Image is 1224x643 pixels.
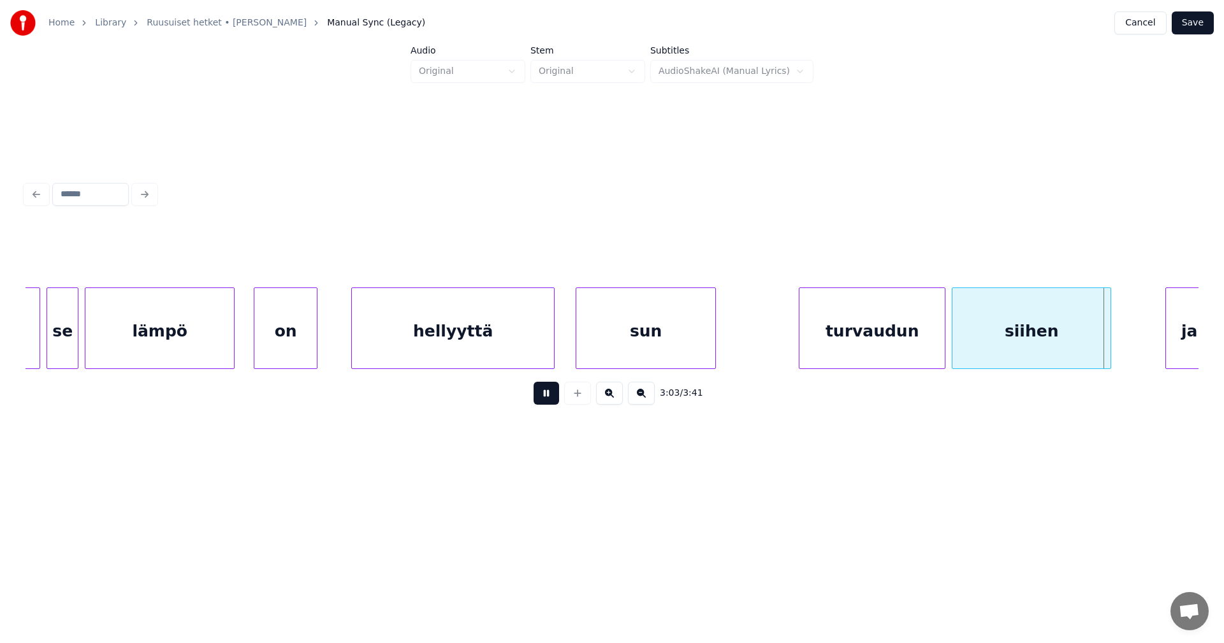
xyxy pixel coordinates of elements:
[147,17,307,29] a: Ruusuiset hetket • [PERSON_NAME]
[1114,11,1166,34] button: Cancel
[1170,592,1209,630] div: Avoin keskustelu
[650,46,813,55] label: Subtitles
[95,17,126,29] a: Library
[10,10,36,36] img: youka
[327,17,425,29] span: Manual Sync (Legacy)
[683,387,703,400] span: 3:41
[530,46,645,55] label: Stem
[1172,11,1214,34] button: Save
[660,387,680,400] span: 3:03
[48,17,425,29] nav: breadcrumb
[660,387,690,400] div: /
[48,17,75,29] a: Home
[411,46,525,55] label: Audio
